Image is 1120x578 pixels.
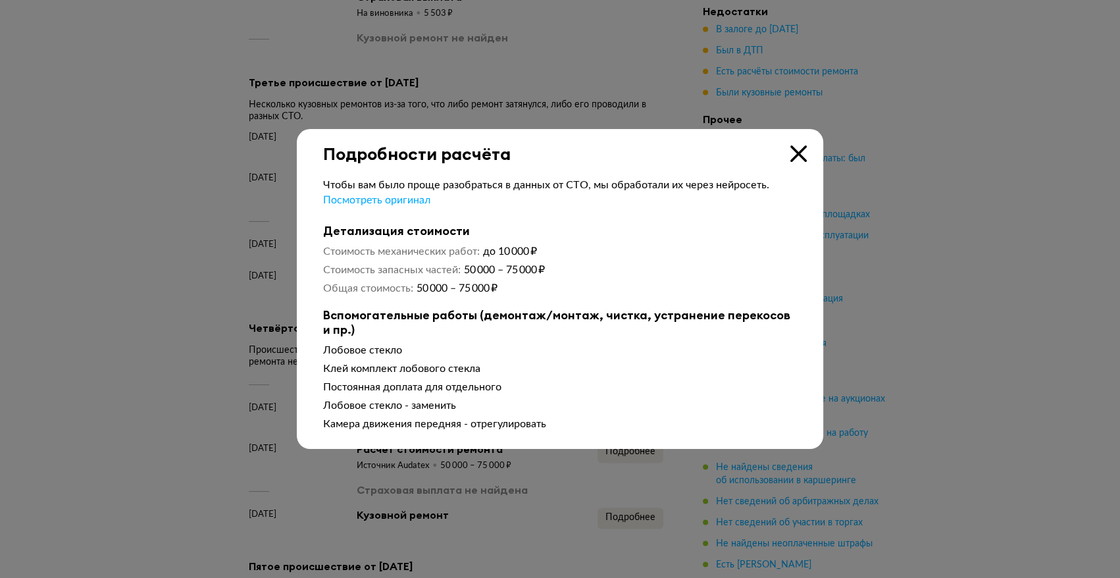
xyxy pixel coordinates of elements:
span: Чтобы вам было проще разобраться в данных от СТО, мы обработали их через нейросеть. [323,180,769,190]
dt: Стоимость запасных частей [323,263,461,276]
dt: Общая стоимость [323,282,413,295]
div: Подробности расчёта [297,129,823,164]
div: Постоянная доплата для отдельного [323,381,797,394]
span: 50 000 – 75 000 ₽ [417,283,497,294]
span: 50 000 – 75 000 ₽ [464,265,545,275]
div: Лобовое стекло [323,344,797,357]
div: Клей комплект лобового стекла [323,362,797,375]
dt: Стоимость механических работ [323,245,480,258]
span: Посмотреть оригинал [323,195,430,205]
b: Вспомогательные работы (демонтаж/монтаж, чистка, устранение перекосов и пр.) [323,308,797,337]
span: до 10 000 ₽ [483,246,537,257]
div: Лобовое стекло - заменить [323,399,797,412]
div: Камера движения передняя - отрегулировать [323,417,797,431]
b: Детализация стоимости [323,224,797,238]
